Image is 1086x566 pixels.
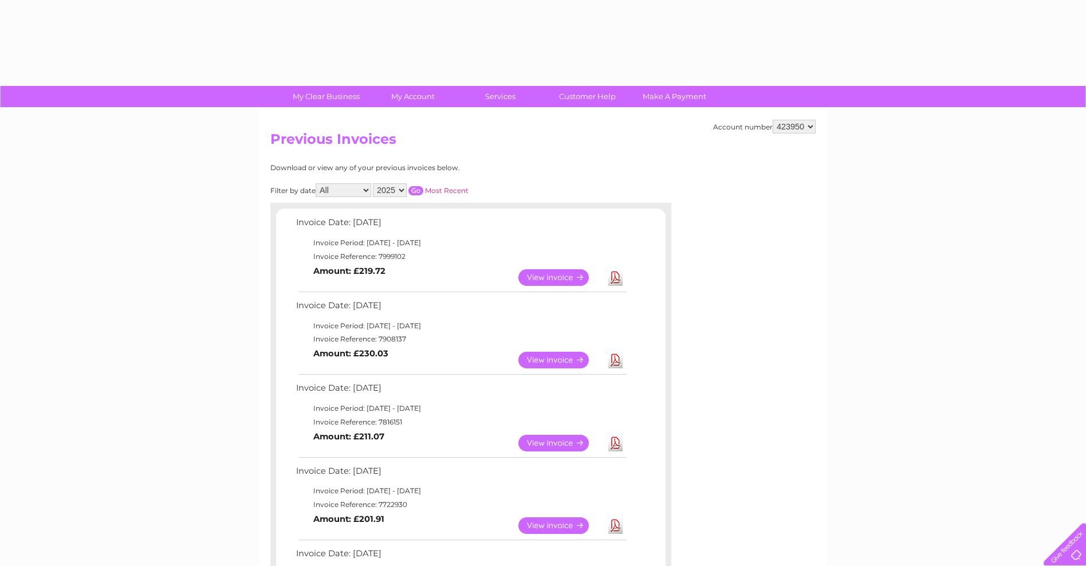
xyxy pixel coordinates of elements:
h2: Previous Invoices [270,131,816,153]
a: View [518,269,603,286]
a: View [518,517,603,534]
td: Invoice Date: [DATE] [293,463,628,485]
b: Amount: £201.91 [313,514,384,524]
a: Most Recent [425,186,469,195]
b: Amount: £219.72 [313,266,385,276]
td: Invoice Reference: 7722930 [293,498,628,512]
td: Invoice Period: [DATE] - [DATE] [293,402,628,415]
a: Services [453,86,548,107]
div: Account number [713,120,816,133]
b: Amount: £211.07 [313,431,384,442]
a: View [518,352,603,368]
div: Filter by date [270,183,571,197]
td: Invoice Period: [DATE] - [DATE] [293,484,628,498]
a: Download [608,435,623,451]
a: Make A Payment [627,86,722,107]
a: My Clear Business [279,86,373,107]
td: Invoice Reference: 7999102 [293,250,628,264]
td: Invoice Period: [DATE] - [DATE] [293,236,628,250]
td: Invoice Date: [DATE] [293,215,628,236]
a: Download [608,352,623,368]
a: My Account [366,86,461,107]
a: Download [608,517,623,534]
a: Customer Help [540,86,635,107]
td: Invoice Reference: 7816151 [293,415,628,429]
td: Invoice Period: [DATE] - [DATE] [293,319,628,333]
b: Amount: £230.03 [313,348,388,359]
td: Invoice Reference: 7908137 [293,332,628,346]
a: View [518,435,603,451]
td: Invoice Date: [DATE] [293,380,628,402]
a: Download [608,269,623,286]
td: Invoice Date: [DATE] [293,298,628,319]
div: Download or view any of your previous invoices below. [270,164,571,172]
